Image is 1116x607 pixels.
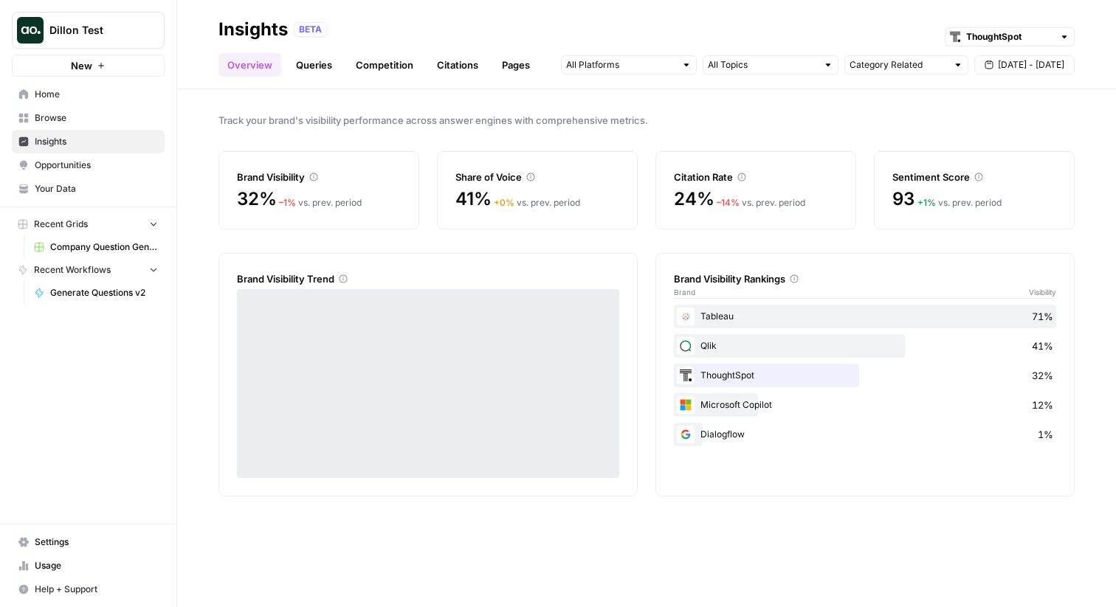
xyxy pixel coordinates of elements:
div: BETA [294,22,327,37]
span: Home [35,88,158,101]
span: 93 [892,187,914,211]
div: Microsoft Copilot [674,393,1056,417]
div: Insights [218,18,288,41]
span: Settings [35,535,158,549]
span: 1% [1038,427,1053,442]
a: Queries [287,53,341,77]
button: Workspace: Dillon Test [12,12,165,49]
span: Dillon Test [49,23,139,38]
div: Tableau [674,305,1056,328]
span: + 1 % [917,197,936,208]
a: Citations [428,53,487,77]
div: Brand Visibility Rankings [674,271,1056,286]
img: yl4xathz0bu0psn9qrewxmnjolkn [677,426,695,443]
span: 32% [237,187,276,211]
div: vs. prev. period [717,196,805,209]
div: Share of Voice [455,170,619,184]
button: [DATE] - [DATE] [974,55,1075,74]
span: 41% [1032,339,1053,353]
div: Qlik [674,334,1056,358]
a: Usage [12,554,165,577]
button: Recent Grids [12,213,165,235]
div: Citation Rate [674,170,838,184]
button: New [12,55,165,77]
span: Usage [35,559,158,572]
a: Browse [12,106,165,130]
img: xsqu0h2hwbvu35u0l79dsjlrovy7 [677,337,695,355]
div: vs. prev. period [494,196,580,209]
span: 32% [1032,368,1053,383]
span: Recent Grids [34,218,88,231]
span: Recent Workflows [34,263,111,277]
input: Category Related [850,58,947,72]
span: 41% [455,187,491,211]
span: Opportunities [35,159,158,172]
span: Company Question Generation [50,240,158,254]
a: Overview [218,53,281,77]
a: Pages [493,53,539,77]
img: aln7fzklr3l99mnai0z5kuqxmnn3 [677,396,695,414]
span: Insights [35,135,158,148]
span: 24% [674,187,714,211]
span: – 14 % [717,197,740,208]
img: em6uifynyh9mio6ldxz8kkfnatao [677,367,695,384]
div: Dialogflow [674,423,1056,446]
div: ThoughtSpot [674,364,1056,387]
input: ThoughtSpot [966,30,1053,44]
span: Browse [35,111,158,125]
a: Settings [12,530,165,554]
span: Track your brand's visibility performance across answer engines with comprehensive metrics. [218,113,1075,128]
button: Help + Support [12,577,165,601]
span: 12% [1032,398,1053,412]
div: Sentiment Score [892,170,1056,184]
img: kdf4ucm9w1dsh35th9k7a1vc8tb6 [677,308,695,325]
span: [DATE] - [DATE] [998,58,1064,72]
a: Company Question Generation [27,235,165,259]
div: Brand Visibility Trend [237,271,619,286]
span: Generate Questions v2 [50,286,158,299]
div: Brand Visibility [237,170,401,184]
a: Opportunities [12,153,165,177]
a: Home [12,83,165,106]
span: Help + Support [35,583,158,596]
img: Dillon Test Logo [17,17,44,44]
span: Your Data [35,182,158,195]
a: Generate Questions v2 [27,281,165,305]
span: Brand [674,286,695,298]
span: Visibility [1029,286,1056,298]
a: Competition [347,53,422,77]
span: 71% [1032,309,1053,324]
button: Recent Workflows [12,259,165,281]
a: Your Data [12,177,165,201]
span: + 0 % [494,197,514,208]
a: Insights [12,130,165,153]
input: All Platforms [566,58,675,72]
span: – 1 % [279,197,296,208]
span: New [71,58,92,73]
div: vs. prev. period [917,196,1002,209]
div: vs. prev. period [279,196,362,209]
input: All Topics [708,58,817,72]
